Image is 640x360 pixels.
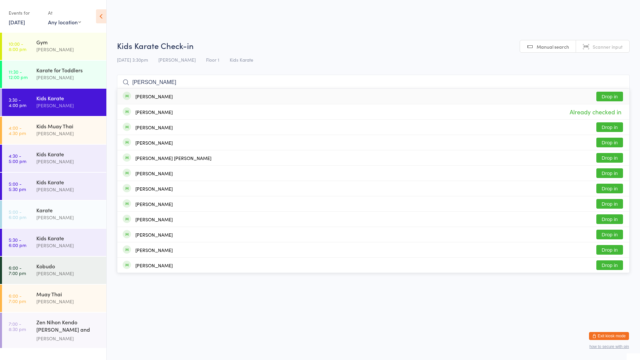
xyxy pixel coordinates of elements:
[135,217,173,222] div: [PERSON_NAME]
[596,230,623,239] button: Drop in
[117,40,630,51] h2: Kids Karate Check-in
[135,247,173,253] div: [PERSON_NAME]
[135,171,173,176] div: [PERSON_NAME]
[9,97,26,108] time: 3:30 - 4:00 pm
[36,130,101,137] div: [PERSON_NAME]
[36,262,101,270] div: Kobudo
[9,293,26,304] time: 6:00 - 7:00 pm
[36,186,101,193] div: [PERSON_NAME]
[2,201,106,228] a: 5:00 -6:00 pmKarate[PERSON_NAME]
[596,122,623,132] button: Drop in
[537,43,569,50] span: Manual search
[36,150,101,158] div: Kids Karate
[9,125,26,136] time: 4:00 - 4:30 pm
[2,173,106,200] a: 5:00 -5:30 pmKids Karate[PERSON_NAME]
[9,321,26,332] time: 7:00 - 8:30 pm
[36,214,101,221] div: [PERSON_NAME]
[36,66,101,74] div: Karate for Toddlers
[36,178,101,186] div: Kids Karate
[2,33,106,60] a: 10:00 -8:00 pmGym[PERSON_NAME]
[596,260,623,270] button: Drop in
[596,92,623,101] button: Drop in
[9,7,41,18] div: Events for
[36,290,101,298] div: Muay Thai
[596,214,623,224] button: Drop in
[9,209,26,220] time: 5:00 - 6:00 pm
[9,265,26,276] time: 6:00 - 7:00 pm
[135,109,173,115] div: [PERSON_NAME]
[36,38,101,46] div: Gym
[596,168,623,178] button: Drop in
[36,46,101,53] div: [PERSON_NAME]
[48,18,81,26] div: Any location
[36,206,101,214] div: Karate
[206,56,219,63] span: Floor 1
[589,332,629,340] button: Exit kiosk mode
[596,245,623,255] button: Drop in
[2,257,106,284] a: 6:00 -7:00 pmKobudo[PERSON_NAME]
[9,41,26,52] time: 10:00 - 8:00 pm
[36,102,101,109] div: [PERSON_NAME]
[9,181,26,192] time: 5:00 - 5:30 pm
[2,229,106,256] a: 5:30 -6:00 pmKids Karate[PERSON_NAME]
[158,56,196,63] span: [PERSON_NAME]
[230,56,253,63] span: Kids Karate
[36,318,101,335] div: Zen Nihon Kendo [PERSON_NAME] and Jodo
[2,285,106,312] a: 6:00 -7:00 pmMuay Thai[PERSON_NAME]
[2,89,106,116] a: 3:30 -4:00 pmKids Karate[PERSON_NAME]
[2,117,106,144] a: 4:00 -4:30 pmKids Muay Thai[PERSON_NAME]
[48,7,81,18] div: At
[2,313,106,348] a: 7:00 -8:30 pmZen Nihon Kendo [PERSON_NAME] and Jodo[PERSON_NAME]
[36,242,101,249] div: [PERSON_NAME]
[596,153,623,163] button: Drop in
[9,237,26,248] time: 5:30 - 6:00 pm
[117,75,630,90] input: Search
[135,186,173,191] div: [PERSON_NAME]
[36,234,101,242] div: Kids Karate
[117,56,148,63] span: [DATE] 3:30pm
[36,74,101,81] div: [PERSON_NAME]
[568,106,623,118] span: Already checked in
[596,199,623,209] button: Drop in
[596,138,623,147] button: Drop in
[36,335,101,342] div: [PERSON_NAME]
[36,298,101,305] div: [PERSON_NAME]
[135,201,173,207] div: [PERSON_NAME]
[2,61,106,88] a: 11:30 -12:00 pmKarate for Toddlers[PERSON_NAME]
[593,43,623,50] span: Scanner input
[36,158,101,165] div: [PERSON_NAME]
[135,232,173,237] div: [PERSON_NAME]
[135,94,173,99] div: [PERSON_NAME]
[135,155,211,161] div: [PERSON_NAME] [PERSON_NAME]
[36,270,101,277] div: [PERSON_NAME]
[589,344,629,349] button: how to secure with pin
[9,69,28,80] time: 11:30 - 12:00 pm
[9,153,26,164] time: 4:30 - 5:00 pm
[135,125,173,130] div: [PERSON_NAME]
[135,140,173,145] div: [PERSON_NAME]
[36,122,101,130] div: Kids Muay Thai
[36,94,101,102] div: Kids Karate
[135,263,173,268] div: [PERSON_NAME]
[596,184,623,193] button: Drop in
[2,145,106,172] a: 4:30 -5:00 pmKids Karate[PERSON_NAME]
[9,18,25,26] a: [DATE]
